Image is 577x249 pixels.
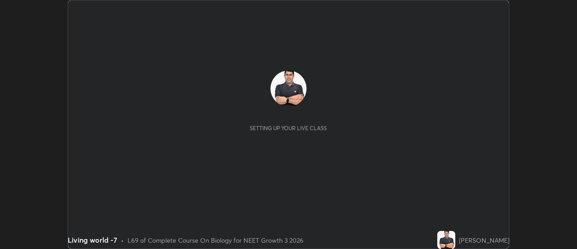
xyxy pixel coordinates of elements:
div: • [121,235,124,245]
div: Living world -7 [68,235,117,245]
div: L69 of Complete Course On Biology for NEET Growth 3 2026 [128,235,303,245]
img: 364720b0a7814bb496f4b8cab5382653.jpg [270,70,307,107]
div: [PERSON_NAME] [459,235,509,245]
div: Setting up your live class [250,125,327,132]
img: 364720b0a7814bb496f4b8cab5382653.jpg [437,231,455,249]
